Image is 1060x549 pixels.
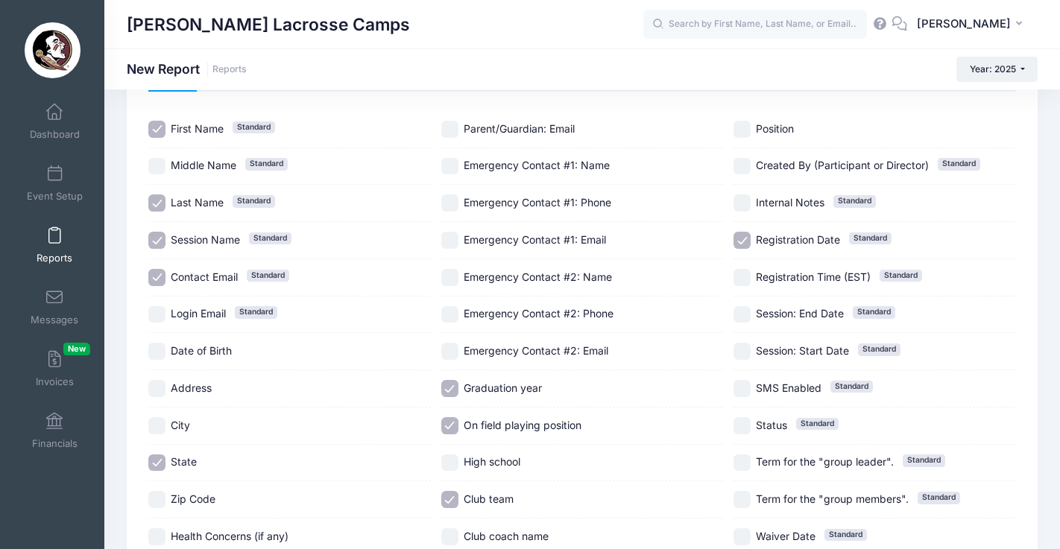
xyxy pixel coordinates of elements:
[171,492,215,505] span: Zip Code
[464,381,542,394] span: Graduation year
[63,343,90,355] span: New
[917,16,1011,32] span: [PERSON_NAME]
[918,492,960,504] span: Standard
[464,307,613,320] span: Emergency Contact #2: Phone
[235,306,277,318] span: Standard
[858,343,900,355] span: Standard
[25,22,81,78] img: Sara Tisdale Lacrosse Camps
[734,528,751,545] input: Waiver DateStandard
[903,454,945,466] span: Standard
[148,306,165,323] input: Login EmailStandard
[171,419,190,431] span: City
[464,196,611,209] span: Emergency Contact #1: Phone
[148,343,165,360] input: Date of Birth
[27,190,83,203] span: Event Setup
[464,159,610,171] span: Emergency Contact #1: Name
[849,232,892,244] span: Standard
[956,57,1038,82] button: Year: 2025
[233,195,275,207] span: Standard
[734,380,751,397] input: SMS EnabledStandard
[245,158,288,170] span: Standard
[830,381,873,393] span: Standard
[441,158,458,175] input: Emergency Contact #1: Name
[756,344,849,357] span: Session: Start Date
[880,270,922,282] span: Standard
[249,232,291,244] span: Standard
[19,219,90,271] a: Reports
[756,159,929,171] span: Created By (Participant or Director)
[464,270,612,283] span: Emergency Contact #2: Name
[756,381,821,394] span: SMS Enabled
[148,121,165,138] input: First NameStandard
[734,491,751,508] input: Term for the "group members".Standard
[734,454,751,472] input: Term for the "group leader".Standard
[464,419,581,431] span: On field playing position
[441,269,458,286] input: Emergency Contact #2: Name
[756,122,794,135] span: Position
[756,196,824,209] span: Internal Notes
[19,157,90,209] a: Event Setup
[756,492,909,505] span: Term for the "group members".
[464,492,514,505] span: Club team
[734,158,751,175] input: Created By (Participant or Director)Standard
[171,159,236,171] span: Middle Name
[171,381,212,394] span: Address
[171,455,197,468] span: State
[247,270,289,282] span: Standard
[756,455,894,468] span: Term for the "group leader".
[441,417,458,434] input: On field playing position
[734,417,751,434] input: StatusStandard
[441,454,458,472] input: High school
[756,307,844,320] span: Session: End Date
[441,306,458,323] input: Emergency Contact #2: Phone
[36,375,74,388] span: Invoices
[824,529,867,541] span: Standard
[833,195,876,207] span: Standard
[464,122,575,135] span: Parent/Guardian: Email
[148,417,165,434] input: City
[171,530,288,542] span: Health Concerns (if any)
[734,194,751,212] input: Internal NotesStandard
[441,491,458,508] input: Club team
[796,418,839,430] span: Standard
[148,380,165,397] input: Address
[212,64,247,75] a: Reports
[148,454,165,472] input: State
[171,122,224,135] span: First Name
[171,196,224,209] span: Last Name
[643,10,867,39] input: Search by First Name, Last Name, or Email...
[734,306,751,323] input: Session: End DateStandard
[127,7,410,42] h1: [PERSON_NAME] Lacrosse Camps
[441,380,458,397] input: Graduation year
[148,528,165,545] input: Health Concerns (if any)
[464,530,549,542] span: Club coach name
[19,281,90,333] a: Messages
[734,343,751,360] input: Session: Start DateStandard
[464,233,606,246] span: Emergency Contact #1: Email
[938,158,980,170] span: Standard
[148,269,165,286] input: Contact EmailStandard
[171,270,238,283] span: Contact Email
[756,270,871,283] span: Registration Time (EST)
[464,344,608,357] span: Emergency Contact #2: Email
[19,343,90,395] a: InvoicesNew
[32,437,78,450] span: Financials
[734,269,751,286] input: Registration Time (EST)Standard
[756,530,815,542] span: Waiver Date
[756,233,840,246] span: Registration Date
[734,121,751,138] input: Position
[853,306,895,318] span: Standard
[148,232,165,249] input: Session NameStandard
[37,252,72,264] span: Reports
[907,7,1038,42] button: [PERSON_NAME]
[970,63,1016,74] span: Year: 2025
[441,528,458,545] input: Club coach name
[734,232,751,249] input: Registration DateStandard
[19,95,90,147] a: Dashboard
[441,194,458,212] input: Emergency Contact #1: Phone
[441,232,458,249] input: Emergency Contact #1: Email
[171,307,226,320] span: Login Email
[148,491,165,508] input: Zip Code
[31,314,78,326] span: Messages
[756,419,787,431] span: Status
